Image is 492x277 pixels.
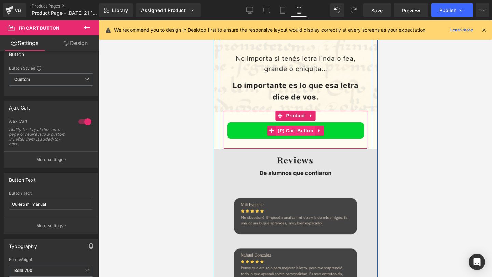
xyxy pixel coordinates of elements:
span: Product [71,90,93,100]
b: Bold 700 [14,268,32,273]
div: Button Text [9,173,36,183]
div: Button Text [9,191,93,196]
a: Expand / Collapse [101,105,110,115]
a: Tablet [274,3,291,17]
span: (P) Cart Button [19,25,59,31]
a: Expand / Collapse [93,90,102,100]
div: Button Styles [9,65,93,71]
span: Library [112,7,128,13]
p: More settings [36,157,64,163]
a: Learn more [448,26,476,34]
a: Design [51,35,100,51]
div: Ajax Cart [9,101,30,111]
span: Publish [439,8,456,13]
a: Product Pages [32,3,110,9]
b: Custom [14,77,30,83]
a: Laptop [258,3,274,17]
a: v6 [3,3,26,17]
button: EMPEZAR AHORA [14,102,150,118]
p: More settings [36,223,64,229]
span: Save [371,7,383,14]
div: v6 [14,6,22,15]
div: Ability to stay at the same page or redirect to a custom url after item is added-to-cart. [9,127,70,146]
button: More settings [4,151,98,167]
div: Font Weight [9,257,93,262]
a: Preview [394,3,428,17]
span: (P) Cart Button [63,105,101,115]
a: Desktop [242,3,258,17]
button: Undo [330,3,344,17]
button: More [476,3,489,17]
div: Assigned 1 Product [141,7,195,14]
div: Ajax Cart [9,119,71,126]
button: Publish [431,3,473,17]
p: We recommend you to design in Desktop first to ensure the responsive layout would display correct... [114,26,427,34]
a: Mobile [291,3,307,17]
a: New Library [99,3,133,17]
span: Preview [402,7,420,14]
div: Button [9,47,24,57]
span: Product Page - [DATE] 21:18:06 [32,10,97,16]
div: Typography [9,239,37,249]
button: More settings [4,218,98,234]
div: Open Intercom Messenger [469,254,485,270]
button: Redo [347,3,360,17]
